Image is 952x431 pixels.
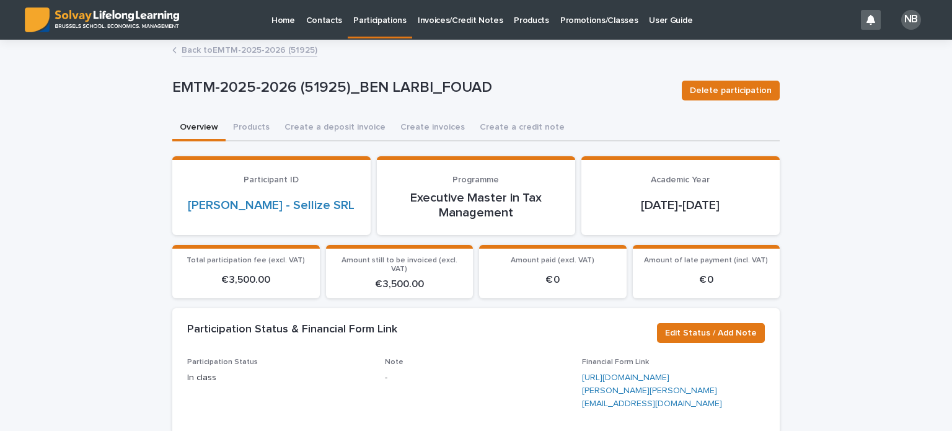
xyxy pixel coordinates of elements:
p: [DATE]-[DATE] [596,198,765,213]
span: Total participation fee (excl. VAT) [187,257,305,264]
button: Edit Status / Add Note [657,323,765,343]
button: Overview [172,115,226,141]
span: Participant ID [244,176,299,184]
button: Delete participation [682,81,780,100]
span: Amount still to be invoiced (excl. VAT) [342,257,457,273]
p: € 3,500.00 [180,274,312,286]
span: Participation Status [187,358,258,366]
a: [URL][DOMAIN_NAME][PERSON_NAME][PERSON_NAME][EMAIL_ADDRESS][DOMAIN_NAME] [582,373,722,408]
span: Edit Status / Add Note [665,327,757,339]
p: In class [187,371,370,384]
a: [PERSON_NAME] - Sellize SRL [188,198,355,213]
p: € 0 [640,274,773,286]
span: Note [385,358,403,366]
span: Amount paid (excl. VAT) [511,257,594,264]
h2: Participation Status & Financial Form Link [187,323,397,337]
span: Financial Form Link [582,358,649,366]
p: EMTM-2025-2026 (51925)_BEN LARBI_FOUAD [172,79,672,97]
button: Products [226,115,277,141]
p: € 3,500.00 [333,278,466,290]
img: ED0IkcNQHGZZMpCVrDht [25,7,179,32]
button: Create a deposit invoice [277,115,393,141]
button: Create a credit note [472,115,572,141]
p: - [385,371,568,384]
p: Executive Master in Tax Management [392,190,560,220]
button: Create invoices [393,115,472,141]
a: Back toEMTM-2025-2026 (51925) [182,42,317,56]
span: Programme [452,176,499,184]
span: Amount of late payment (incl. VAT) [644,257,768,264]
p: € 0 [487,274,619,286]
span: Academic Year [651,176,710,184]
div: NB [901,10,921,30]
span: Delete participation [690,84,772,97]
